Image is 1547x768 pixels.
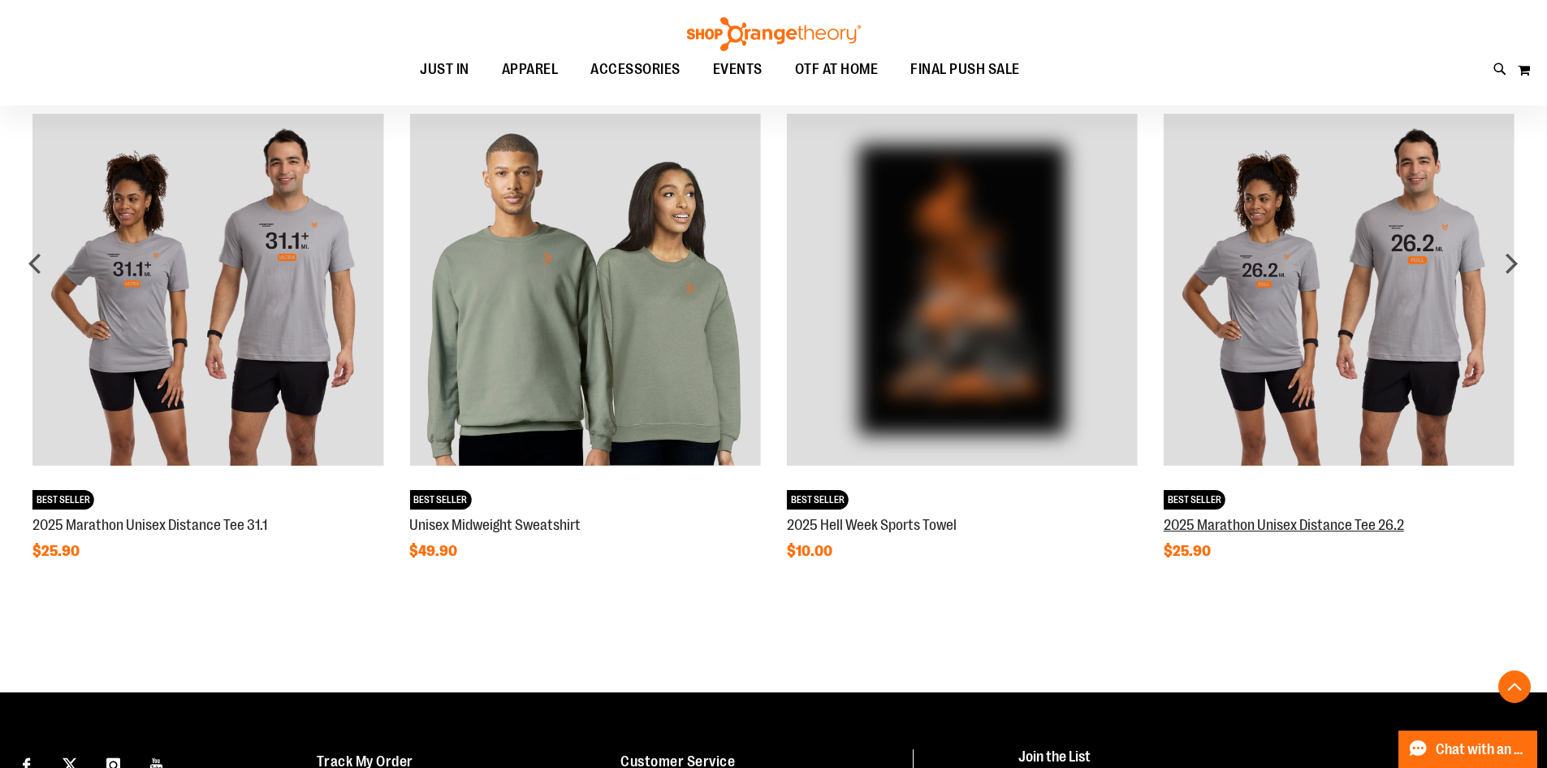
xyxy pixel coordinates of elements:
[697,51,779,89] a: EVENTS
[574,51,697,89] a: ACCESSORIES
[19,247,52,280] div: prev
[420,51,469,88] span: JUST IN
[1164,543,1213,559] span: $25.90
[1164,490,1225,510] span: BEST SELLER
[1398,731,1538,768] button: Chat with an Expert
[590,51,681,88] span: ACCESSORIES
[787,499,1138,512] a: OTF 2025 Hell Week Event RetailNEWBEST SELLER
[409,543,460,559] span: $49.90
[32,499,383,512] a: 2025 Marathon Unisex Distance Tee 31.1NEWBEST SELLER
[795,51,879,88] span: OTF AT HOME
[409,517,581,533] a: Unisex Midweight Sweatshirt
[1436,742,1528,757] span: Chat with an Expert
[32,543,82,559] span: $25.90
[409,490,471,510] span: BEST SELLER
[1164,114,1515,465] img: 2025 Marathon Unisex Distance Tee 26.2
[787,543,835,559] span: $10.00
[713,51,763,88] span: EVENTS
[1498,670,1531,703] button: Back To Top
[409,114,760,465] img: Unisex Midweight Sweatshirt
[404,51,486,89] a: JUST IN
[502,51,559,88] span: APPAREL
[787,517,957,533] a: 2025 Hell Week Sports Towel
[894,51,1036,89] a: FINAL PUSH SALE
[910,51,1020,88] span: FINAL PUSH SALE
[1164,517,1404,533] a: 2025 Marathon Unisex Distance Tee 26.2
[409,499,760,512] a: Unisex Midweight SweatshirtNEWBEST SELLER
[787,114,1138,465] img: OTF 2025 Hell Week Event Retail
[32,490,94,510] span: BEST SELLER
[486,51,575,89] a: APPAREL
[779,51,895,89] a: OTF AT HOME
[685,17,863,51] img: Shop Orangetheory
[1495,247,1528,280] div: next
[1164,499,1515,512] a: 2025 Marathon Unisex Distance Tee 26.2NEWBEST SELLER
[32,114,383,465] img: 2025 Marathon Unisex Distance Tee 31.1
[787,490,849,510] span: BEST SELLER
[32,517,267,533] a: 2025 Marathon Unisex Distance Tee 31.1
